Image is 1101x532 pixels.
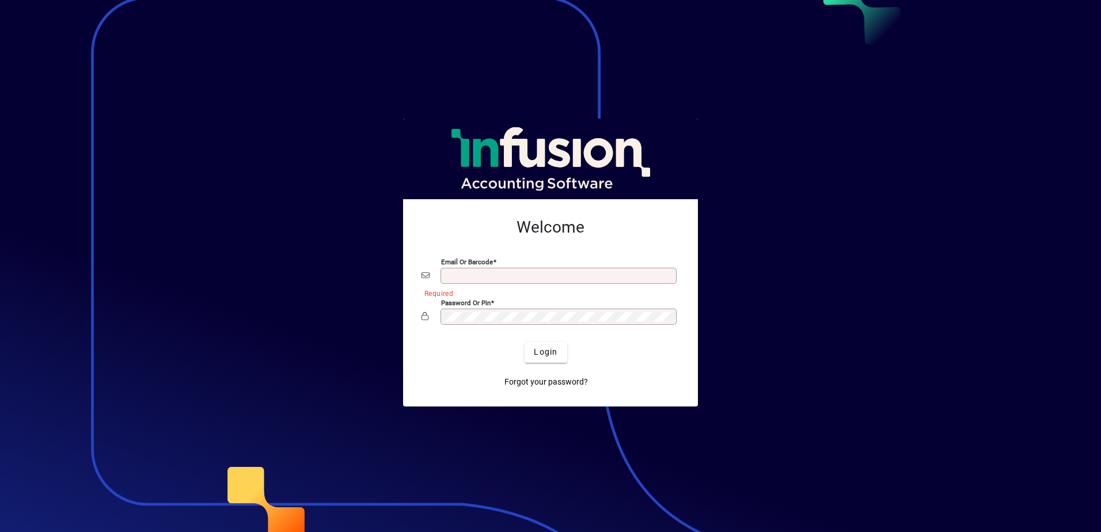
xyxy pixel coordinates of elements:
[500,372,593,393] a: Forgot your password?
[504,376,588,388] span: Forgot your password?
[422,218,679,237] h2: Welcome
[441,298,491,306] mat-label: Password or Pin
[441,257,493,265] mat-label: Email or Barcode
[424,287,670,299] mat-error: Required
[534,346,557,358] span: Login
[525,342,567,363] button: Login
